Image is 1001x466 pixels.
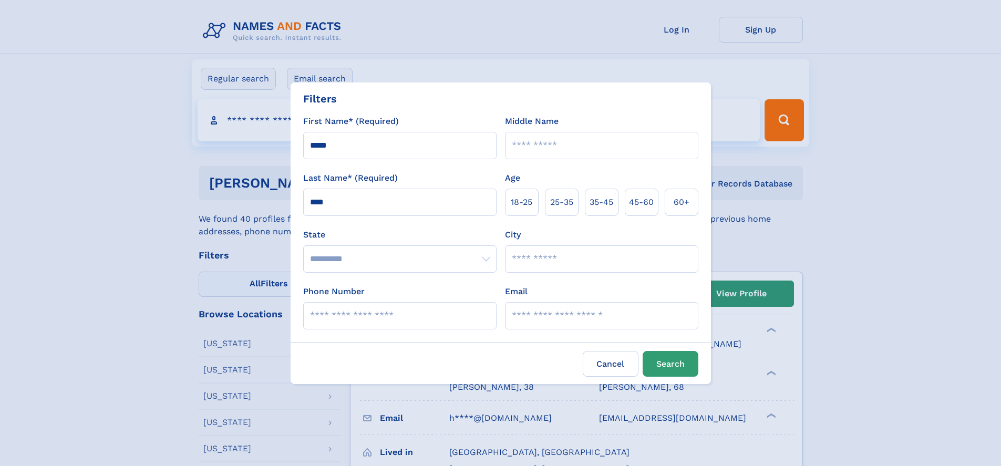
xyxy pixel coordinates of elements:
[303,91,337,107] div: Filters
[505,172,520,184] label: Age
[505,229,521,241] label: City
[511,196,532,209] span: 18‑25
[629,196,654,209] span: 45‑60
[303,285,365,298] label: Phone Number
[303,172,398,184] label: Last Name* (Required)
[590,196,613,209] span: 35‑45
[674,196,689,209] span: 60+
[643,351,698,377] button: Search
[550,196,573,209] span: 25‑35
[505,285,528,298] label: Email
[303,229,497,241] label: State
[303,115,399,128] label: First Name* (Required)
[505,115,559,128] label: Middle Name
[583,351,638,377] label: Cancel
